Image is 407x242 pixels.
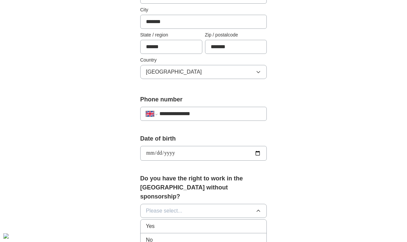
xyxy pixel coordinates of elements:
label: City [140,6,267,13]
label: Phone number [140,95,267,104]
span: Please select... [146,207,183,215]
div: Cookie consent button [3,233,9,239]
button: Please select... [140,204,267,218]
label: Country [140,57,267,64]
img: Cookie%20settings [3,233,9,239]
span: [GEOGRAPHIC_DATA] [146,68,202,76]
label: Date of birth [140,134,267,143]
button: [GEOGRAPHIC_DATA] [140,65,267,79]
label: Zip / postalcode [205,31,267,38]
label: State / region [140,31,202,38]
label: Do you have the right to work in the [GEOGRAPHIC_DATA] without sponsorship? [140,174,267,201]
span: Yes [146,222,155,230]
